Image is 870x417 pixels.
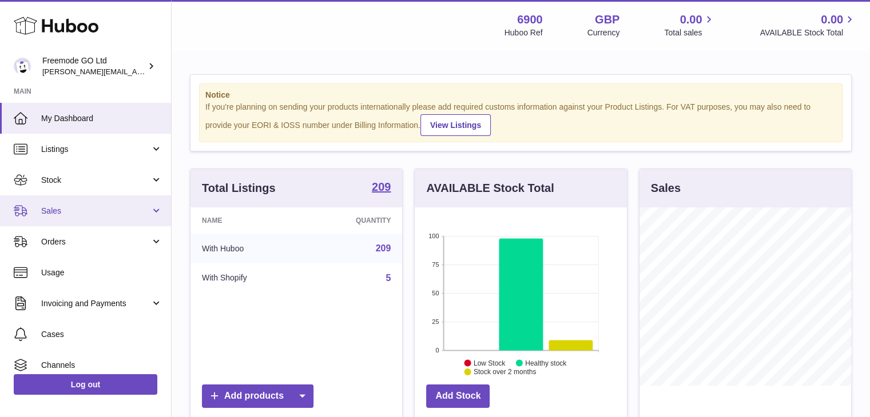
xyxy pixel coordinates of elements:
span: AVAILABLE Stock Total [760,27,856,38]
text: Healthy stock [525,359,567,367]
div: If you're planning on sending your products internationally please add required customs informati... [205,102,836,136]
a: Add products [202,384,313,408]
th: Name [190,207,305,234]
span: My Dashboard [41,113,162,124]
a: 0.00 Total sales [664,12,715,38]
div: Huboo Ref [504,27,543,38]
span: [PERSON_NAME][EMAIL_ADDRESS][DOMAIN_NAME] [42,67,229,76]
text: 50 [432,290,439,296]
a: Log out [14,374,157,395]
a: 209 [376,243,391,253]
text: Stock over 2 months [474,368,536,376]
text: 75 [432,261,439,268]
a: View Listings [420,114,491,136]
img: lenka.smikniarova@gioteck.com [14,58,31,75]
strong: GBP [595,12,619,27]
th: Quantity [305,207,403,234]
span: 0.00 [680,12,702,27]
h3: AVAILABLE Stock Total [426,181,554,196]
h3: Total Listings [202,181,276,196]
a: Add Stock [426,384,490,408]
span: Stock [41,175,150,186]
strong: Notice [205,90,836,101]
span: 0.00 [821,12,843,27]
a: 209 [372,181,391,195]
td: With Huboo [190,234,305,263]
span: Orders [41,236,150,247]
span: Sales [41,206,150,216]
strong: 209 [372,181,391,193]
a: 5 [386,273,391,283]
span: Listings [41,144,150,155]
div: Freemode GO Ltd [42,55,145,77]
text: 100 [428,232,439,239]
span: Channels [41,360,162,371]
text: Low Stock [474,359,506,367]
td: With Shopify [190,263,305,293]
a: 0.00 AVAILABLE Stock Total [760,12,856,38]
span: Cases [41,329,162,340]
span: Usage [41,267,162,278]
text: 25 [432,318,439,325]
span: Invoicing and Payments [41,298,150,309]
div: Currency [587,27,620,38]
strong: 6900 [517,12,543,27]
h3: Sales [651,181,681,196]
span: Total sales [664,27,715,38]
text: 0 [436,347,439,354]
